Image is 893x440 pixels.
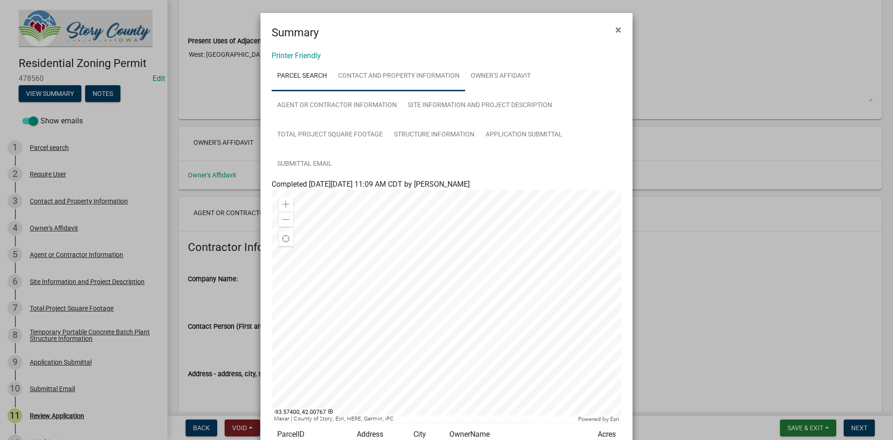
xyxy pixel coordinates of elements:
span: × [615,23,621,36]
a: Structure Information [388,120,480,150]
a: Printer Friendly [272,51,321,60]
h4: Summary [272,24,319,41]
a: Site Information and Project Description [402,91,558,121]
a: Owner's Affidavit [465,61,536,91]
a: Parcel search [272,61,333,91]
div: Find my location [279,231,293,246]
a: Submittal Email [272,149,338,179]
a: Total Project Square Footage [272,120,388,150]
a: Contact and Property Information [333,61,465,91]
a: Application Submittal [480,120,568,150]
a: Esri [610,416,619,422]
span: Completed [DATE][DATE] 11:09 AM CDT by [PERSON_NAME] [272,180,470,189]
div: Powered by [576,415,621,423]
div: Zoom out [279,212,293,227]
div: Zoom in [279,197,293,212]
button: Close [608,17,629,43]
div: Maxar | County of Story, Esri, HERE, Garmin, iPC [272,415,576,423]
a: Agent or Contractor Information [272,91,402,121]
